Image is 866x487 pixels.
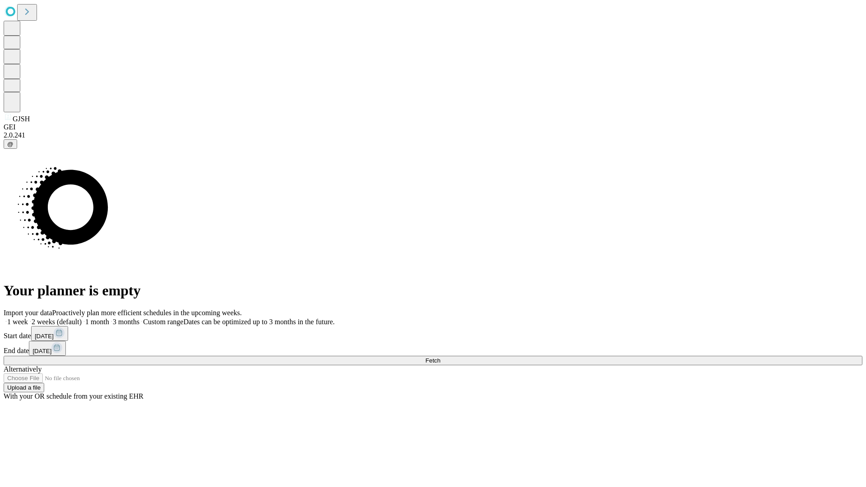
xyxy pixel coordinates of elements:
button: Fetch [4,356,862,365]
button: [DATE] [31,326,68,341]
div: Start date [4,326,862,341]
span: 1 month [85,318,109,326]
span: Proactively plan more efficient schedules in the upcoming weeks. [52,309,242,317]
span: [DATE] [35,333,54,340]
span: 2 weeks (default) [32,318,82,326]
span: 1 week [7,318,28,326]
span: GJSH [13,115,30,123]
button: [DATE] [29,341,66,356]
span: With your OR schedule from your existing EHR [4,392,143,400]
span: Dates can be optimized up to 3 months in the future. [184,318,335,326]
span: [DATE] [32,348,51,354]
div: GEI [4,123,862,131]
span: Import your data [4,309,52,317]
div: End date [4,341,862,356]
div: 2.0.241 [4,131,862,139]
button: Upload a file [4,383,44,392]
span: Alternatively [4,365,41,373]
span: @ [7,141,14,147]
span: Custom range [143,318,183,326]
span: Fetch [425,357,440,364]
button: @ [4,139,17,149]
h1: Your planner is empty [4,282,862,299]
span: 3 months [113,318,139,326]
